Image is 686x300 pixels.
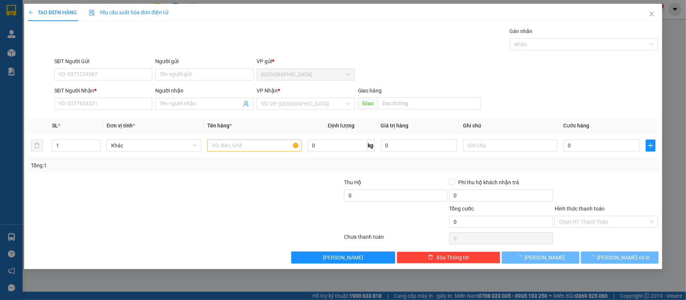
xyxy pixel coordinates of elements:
[524,253,565,262] span: [PERSON_NAME]
[155,57,254,65] div: Người gửi
[367,139,374,152] span: kg
[323,253,363,262] span: [PERSON_NAME]
[380,123,408,129] span: Giá trị hàng
[31,139,43,152] button: delete
[155,86,254,95] div: Người nhận
[111,140,197,151] span: Khác
[358,97,377,109] span: Giao
[207,139,302,152] input: VD: Bàn, Ghế
[455,178,522,186] span: Phí thu hộ khách nhận trả
[28,10,33,15] span: plus
[581,252,658,264] button: [PERSON_NAME] và In
[428,255,433,261] span: delete
[344,179,361,185] span: Thu Hộ
[31,161,265,170] div: Tổng: 1
[380,139,457,152] input: 0
[207,123,232,129] span: Tên hàng
[597,253,650,262] span: [PERSON_NAME] và In
[396,252,500,264] button: deleteXóa Thông tin
[89,9,168,15] span: Yêu cầu xuất hóa đơn điện tử
[291,252,395,264] button: [PERSON_NAME]
[509,28,532,34] label: Gán nhãn
[563,123,589,129] span: Cước hàng
[261,69,350,80] span: Sài Gòn
[516,255,524,260] span: loading
[555,206,605,212] label: Hình thức thanh toán
[502,252,579,264] button: [PERSON_NAME]
[646,139,655,152] button: plus
[54,86,153,95] div: SĐT Người Nhận
[463,139,558,152] input: Ghi Chú
[377,97,481,109] input: Dọc đường
[343,233,448,246] div: Chưa thanh toán
[460,118,561,133] th: Ghi chú
[243,101,249,107] span: user-add
[589,255,597,260] span: loading
[89,10,95,16] img: icon
[328,123,354,129] span: Định lượng
[54,57,153,65] div: SĐT Người Gửi
[257,88,278,94] span: VP Nhận
[641,4,662,25] button: Close
[646,142,655,148] span: plus
[52,123,58,129] span: SL
[358,88,382,94] span: Giao hàng
[28,9,77,15] span: TẠO ĐƠN HÀNG
[648,11,654,17] span: close
[436,253,469,262] span: Xóa Thông tin
[107,123,135,129] span: Đơn vị tính
[449,206,474,212] span: Tổng cước
[257,57,355,65] div: VP gửi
